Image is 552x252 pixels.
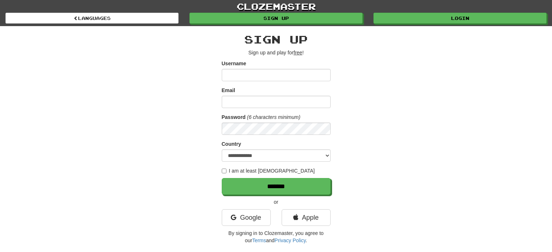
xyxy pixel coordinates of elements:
[5,13,179,24] a: Languages
[222,113,246,121] label: Password
[222,87,235,94] label: Email
[373,13,547,24] a: Login
[189,13,363,24] a: Sign up
[247,114,300,120] em: (6 characters minimum)
[222,198,331,206] p: or
[222,140,241,148] label: Country
[294,50,302,55] u: free
[222,60,246,67] label: Username
[222,167,315,174] label: I am at least [DEMOGRAPHIC_DATA]
[274,237,306,243] a: Privacy Policy
[282,209,331,226] a: Apple
[252,237,266,243] a: Terms
[222,230,331,244] p: By signing in to Clozemaster, you agree to our and .
[222,169,226,173] input: I am at least [DEMOGRAPHIC_DATA]
[222,33,331,45] h2: Sign up
[222,209,271,226] a: Google
[222,49,331,56] p: Sign up and play for !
